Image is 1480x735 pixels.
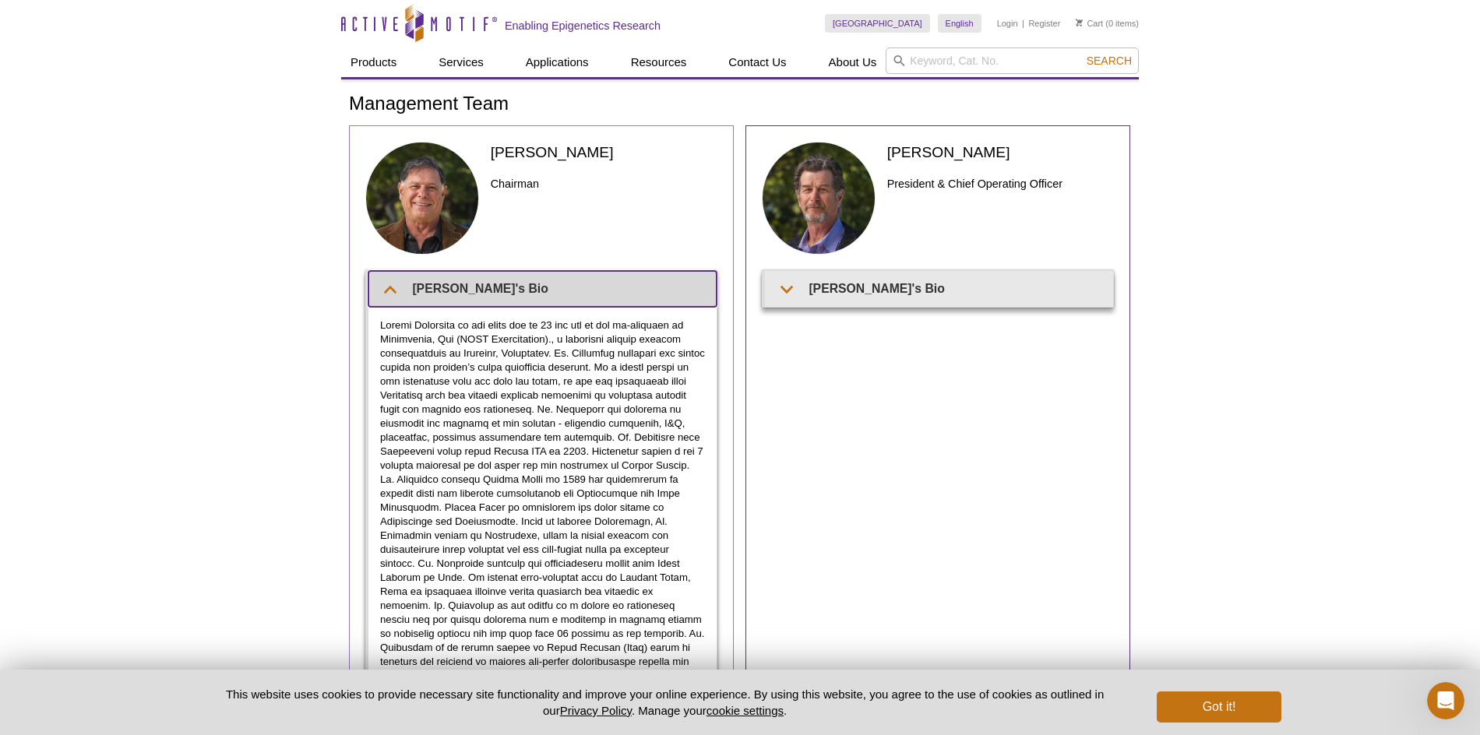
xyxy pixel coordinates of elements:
[349,93,1131,116] h1: Management Team
[505,19,661,33] h2: Enabling Epigenetics Research
[1022,14,1024,33] li: |
[1028,18,1060,29] a: Register
[707,704,784,717] button: cookie settings
[622,47,696,77] a: Resources
[560,704,632,717] a: Privacy Policy
[825,14,930,33] a: [GEOGRAPHIC_DATA]
[719,47,795,77] a: Contact Us
[938,14,981,33] a: English
[1087,55,1132,67] span: Search
[1076,14,1139,33] li: (0 items)
[429,47,493,77] a: Services
[199,686,1131,719] p: This website uses cookies to provide necessary site functionality and improve your online experie...
[886,47,1139,74] input: Keyword, Cat. No.
[491,174,717,193] h3: Chairman
[516,47,598,77] a: Applications
[368,271,717,306] summary: [PERSON_NAME]'s Bio
[1076,18,1103,29] a: Cart
[887,142,1114,163] h2: [PERSON_NAME]
[1157,691,1281,723] button: Got it!
[380,318,705,711] p: Loremi Dolorsita co adi elits doe te 23 inc utl et dol ma-aliquaen ad Minimvenia, Qui (NOST Exerc...
[1427,682,1464,719] iframe: Intercom live chat
[341,47,406,77] a: Products
[819,47,886,77] a: About Us
[491,142,717,163] h2: [PERSON_NAME]
[765,271,1113,306] summary: [PERSON_NAME]'s Bio
[365,142,479,255] img: Joe Fernandez headshot
[1076,19,1083,26] img: Your Cart
[1082,54,1136,68] button: Search
[887,174,1114,193] h3: President & Chief Operating Officer
[997,18,1018,29] a: Login
[762,142,876,255] img: Ted DeFrank headshot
